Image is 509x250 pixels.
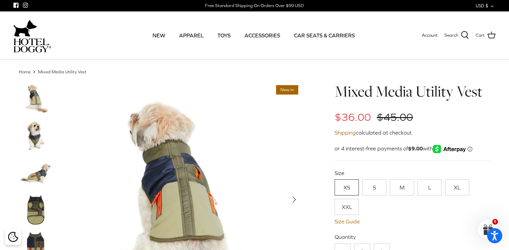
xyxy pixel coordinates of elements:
[476,31,496,40] a: Cart
[444,32,458,39] span: Search
[287,192,302,207] button: Next
[100,24,407,47] div: Primary navigation
[335,169,490,177] label: Size
[38,69,87,74] a: Mixed Media Utility Vest
[335,199,359,215] a: XXL
[276,85,298,95] span: New in
[362,179,386,195] a: S
[335,179,359,195] a: XS
[445,179,469,195] a: XL
[377,111,413,123] span: $45.00
[335,129,490,137] div: calculated at checkout.
[444,31,469,40] a: Search
[335,130,356,136] a: Shipping
[211,24,237,47] a: TOYS
[288,24,361,47] a: CAR SEATS & CARRIERS
[205,3,304,9] div: Free Standard Shipping On Orders Over $99 USD
[422,33,438,38] span: Account
[476,32,485,39] span: Cart
[205,1,304,11] a: Free Standard Shipping On Orders Over $99 USD
[5,229,21,245] div: Cookie policy
[335,82,490,101] h1: Mixed Media Utility Vest
[335,111,371,123] span: $36.00
[8,232,18,242] img: Cookie policy
[422,32,438,39] a: Account
[146,24,171,47] a: NEW
[23,3,28,8] a: Instagram
[390,179,414,195] a: M
[173,24,210,47] a: APPAREL
[13,38,51,52] img: hoteldoggycom
[238,24,286,47] a: ACCESSORIES
[13,18,51,52] a: hoteldoggycom
[19,69,490,75] nav: Breadcrumbs
[335,218,490,225] a: Size Guide
[417,179,442,195] a: L
[7,231,19,243] button: Cookie policy
[335,233,490,241] label: Quantity
[13,3,19,8] a: Facebook
[13,18,37,38] img: dog-icon.svg
[19,69,31,74] a: Home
